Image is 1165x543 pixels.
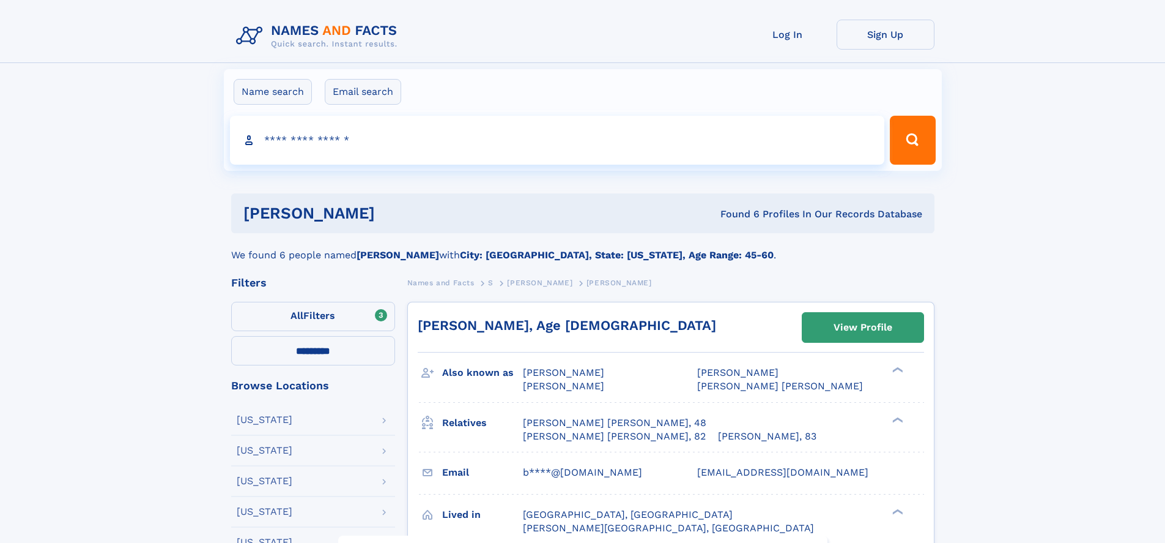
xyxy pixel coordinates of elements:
[697,380,863,392] span: [PERSON_NAME] [PERSON_NAME]
[889,507,904,515] div: ❯
[460,249,774,261] b: City: [GEOGRAPHIC_DATA], State: [US_STATE], Age Range: 45-60
[442,413,523,433] h3: Relatives
[231,380,395,391] div: Browse Locations
[523,430,706,443] a: [PERSON_NAME] [PERSON_NAME], 82
[507,275,572,290] a: [PERSON_NAME]
[237,415,292,425] div: [US_STATE]
[837,20,934,50] a: Sign Up
[523,416,706,430] a: [PERSON_NAME] [PERSON_NAME], 48
[890,116,935,165] button: Search Button
[237,476,292,486] div: [US_STATE]
[418,318,716,333] a: [PERSON_NAME], Age [DEMOGRAPHIC_DATA]
[442,362,523,383] h3: Also known as
[802,313,923,342] a: View Profile
[488,275,494,290] a: S
[231,20,407,53] img: Logo Names and Facts
[231,277,395,288] div: Filters
[523,380,604,392] span: [PERSON_NAME]
[889,416,904,424] div: ❯
[523,509,733,520] span: [GEOGRAPHIC_DATA], [GEOGRAPHIC_DATA]
[586,279,652,287] span: [PERSON_NAME]
[325,79,401,105] label: Email search
[889,366,904,374] div: ❯
[834,313,892,342] div: View Profile
[718,430,816,443] a: [PERSON_NAME], 83
[234,79,312,105] label: Name search
[237,446,292,455] div: [US_STATE]
[230,116,885,165] input: search input
[488,279,494,287] span: S
[442,504,523,525] h3: Lived in
[523,367,604,378] span: [PERSON_NAME]
[231,233,934,263] div: We found 6 people named with .
[523,522,814,534] span: [PERSON_NAME][GEOGRAPHIC_DATA], [GEOGRAPHIC_DATA]
[237,507,292,517] div: [US_STATE]
[697,367,779,378] span: [PERSON_NAME]
[357,249,439,261] b: [PERSON_NAME]
[407,275,475,290] a: Names and Facts
[231,302,395,331] label: Filters
[507,279,572,287] span: [PERSON_NAME]
[739,20,837,50] a: Log In
[442,462,523,483] h3: Email
[697,466,868,478] span: [EMAIL_ADDRESS][DOMAIN_NAME]
[290,310,303,321] span: All
[547,208,922,221] div: Found 6 Profiles In Our Records Database
[243,206,548,221] h1: [PERSON_NAME]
